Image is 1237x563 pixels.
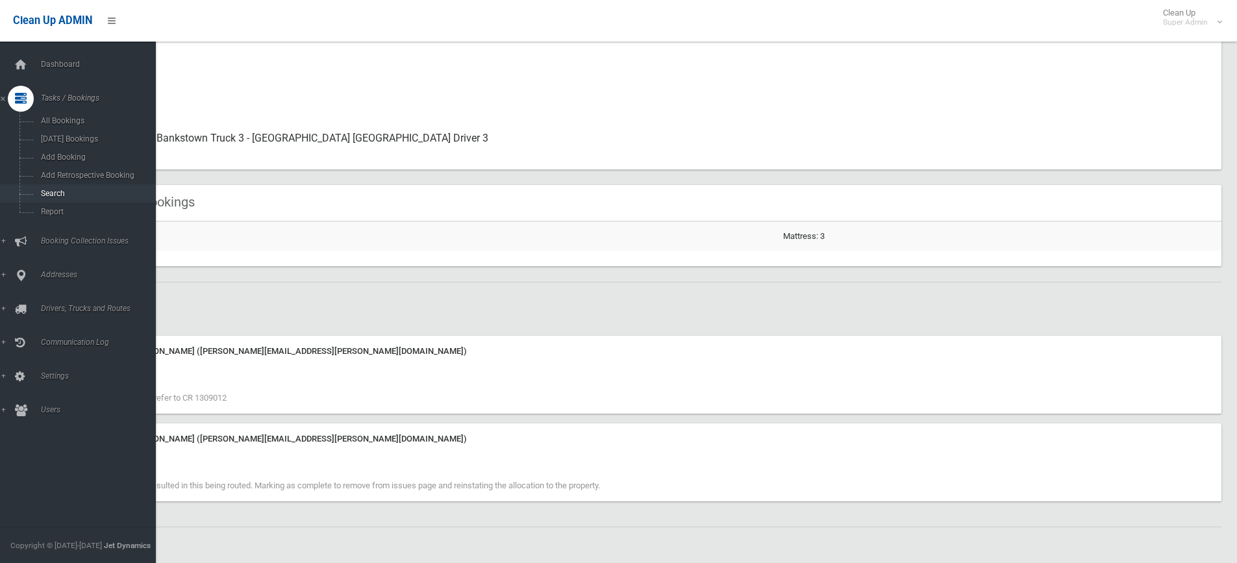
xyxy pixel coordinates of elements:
td: Mattress: 3 [778,221,1221,251]
span: Add Retrospective Booking [37,171,155,180]
span: [DATE] Bookings [37,134,155,144]
span: Search [37,189,155,198]
span: Booking Collection Issues [37,236,166,245]
span: Users [37,405,166,414]
small: Oversized [104,53,1211,68]
div: Note from [PERSON_NAME] ([PERSON_NAME][EMAIL_ADDRESS][PERSON_NAME][DOMAIN_NAME]) [91,344,1214,359]
h2: History [57,543,1221,560]
div: Collected [104,76,1211,123]
span: Clean Up ADMIN [13,14,92,27]
span: Addresses [37,270,166,279]
small: Status [104,99,1211,115]
div: Note from [PERSON_NAME] ([PERSON_NAME][EMAIL_ADDRESS][PERSON_NAME][DOMAIN_NAME]) [91,431,1214,447]
strong: Jet Dynamics [104,541,151,550]
span: Report [37,207,155,216]
span: Voided booking - refer to CR 1309012 [91,393,227,403]
span: Drivers, Trucks and Routes [37,304,166,313]
small: Super Admin [1163,18,1208,27]
span: Copyright © [DATE]-[DATE] [10,541,102,550]
div: No [104,29,1211,76]
span: Communication Log [37,338,166,347]
div: [DATE] 11:12 am [91,447,1214,462]
span: Error in site has resulted in this being routed. Marking as complete to remove from issues page a... [91,481,600,490]
span: All Bookings [37,116,155,125]
span: Settings [37,371,166,381]
span: Add Booking [37,153,155,162]
div: Canterbury Bankstown Truck 3 - [GEOGRAPHIC_DATA] [GEOGRAPHIC_DATA] Driver 3 [104,123,1211,169]
div: [DATE] 2:23 pm [91,359,1214,375]
span: Clean Up [1156,8,1221,27]
small: Assigned To [104,146,1211,162]
h2: Notes [57,298,1221,315]
span: Dashboard [37,60,166,69]
span: Tasks / Bookings [37,94,166,103]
